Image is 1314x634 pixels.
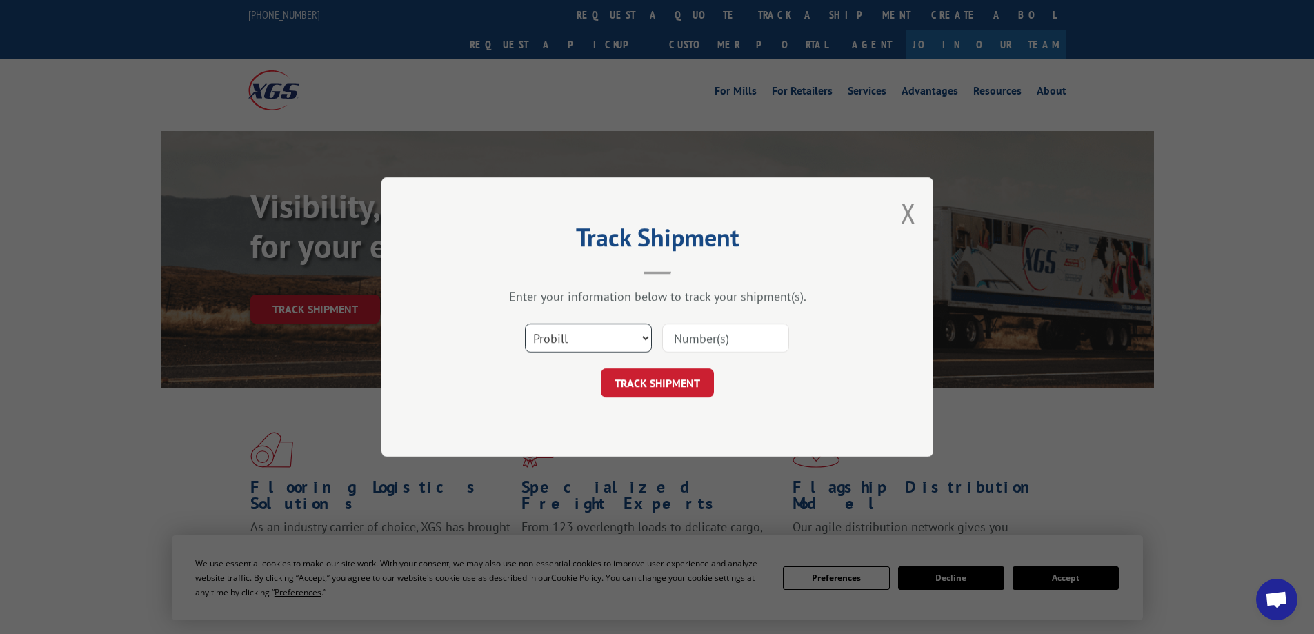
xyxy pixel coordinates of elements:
[1256,579,1297,620] a: Open chat
[450,288,864,304] div: Enter your information below to track your shipment(s).
[450,228,864,254] h2: Track Shipment
[662,324,789,353] input: Number(s)
[601,368,714,397] button: TRACK SHIPMENT
[901,195,916,231] button: Close modal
